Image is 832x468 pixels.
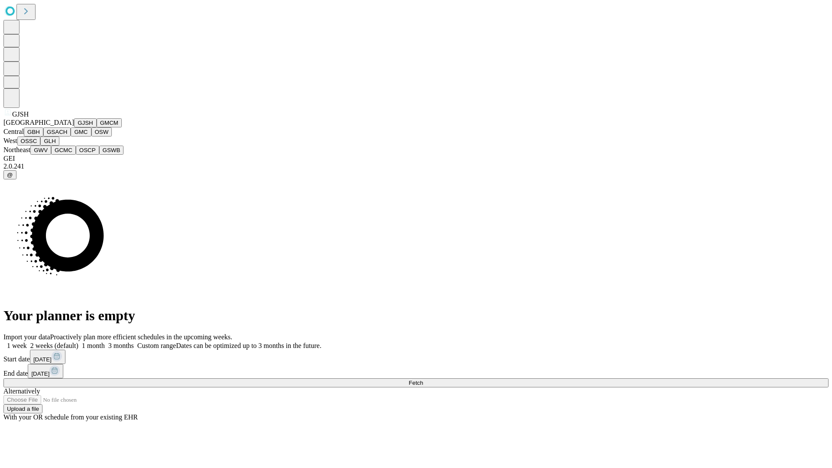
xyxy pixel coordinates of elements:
[409,380,423,386] span: Fetch
[82,342,105,349] span: 1 month
[51,146,76,155] button: GCMC
[74,118,97,127] button: GJSH
[24,127,43,136] button: GBH
[97,118,122,127] button: GMCM
[3,364,829,378] div: End date
[43,127,71,136] button: GSACH
[3,170,16,179] button: @
[137,342,176,349] span: Custom range
[3,378,829,387] button: Fetch
[17,136,41,146] button: OSSC
[3,350,829,364] div: Start date
[3,413,138,421] span: With your OR schedule from your existing EHR
[99,146,124,155] button: GSWB
[3,119,74,126] span: [GEOGRAPHIC_DATA]
[3,333,50,341] span: Import your data
[50,333,232,341] span: Proactively plan more efficient schedules in the upcoming weeks.
[28,364,63,378] button: [DATE]
[176,342,321,349] span: Dates can be optimized up to 3 months in the future.
[40,136,59,146] button: GLH
[7,342,27,349] span: 1 week
[3,404,42,413] button: Upload a file
[3,146,30,153] span: Northeast
[3,162,829,170] div: 2.0.241
[3,128,24,135] span: Central
[12,110,29,118] span: GJSH
[33,356,52,363] span: [DATE]
[30,350,65,364] button: [DATE]
[30,342,78,349] span: 2 weeks (default)
[108,342,134,349] span: 3 months
[3,155,829,162] div: GEI
[30,146,51,155] button: GWV
[71,127,91,136] button: GMC
[76,146,99,155] button: OSCP
[3,387,40,395] span: Alternatively
[3,308,829,324] h1: Your planner is empty
[7,172,13,178] span: @
[91,127,112,136] button: OSW
[31,370,49,377] span: [DATE]
[3,137,17,144] span: West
